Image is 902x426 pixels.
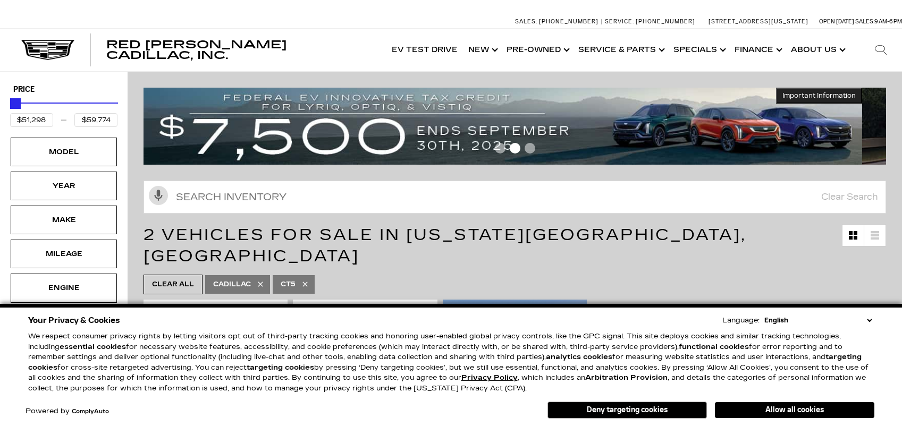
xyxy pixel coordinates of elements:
[546,353,612,361] strong: analytics cookies
[709,18,808,25] a: [STREET_ADDRESS][US_STATE]
[585,373,668,382] strong: Arbitration Provision
[668,29,729,71] a: Specials
[37,282,90,294] div: Engine
[636,18,695,25] span: [PHONE_NUMBER]
[144,181,886,214] input: Search Inventory
[386,29,463,71] a: EV Test Drive
[679,343,749,351] strong: functional cookies
[605,18,634,25] span: Service:
[144,88,862,165] img: vrp-tax-ending-august-version
[874,18,902,25] span: 9 AM-6 PM
[601,19,698,24] a: Service: [PHONE_NUMBER]
[37,146,90,158] div: Model
[782,91,856,100] span: Important Information
[715,402,874,418] button: Allow all cookies
[10,95,117,127] div: Price
[515,18,537,25] span: Sales:
[729,29,786,71] a: Finance
[786,29,849,71] a: About Us
[722,317,760,324] div: Language:
[525,143,535,154] span: Go to slide 3
[281,278,296,291] span: CT5
[37,248,90,260] div: Mileage
[247,363,314,372] strong: targeting cookies
[573,29,668,71] a: Service & Parts
[11,274,117,302] div: EngineEngine
[144,225,746,266] span: 2 Vehicles for Sale in [US_STATE][GEOGRAPHIC_DATA], [GEOGRAPHIC_DATA]
[37,214,90,226] div: Make
[60,343,126,351] strong: essential cookies
[461,373,518,382] a: Privacy Policy
[21,40,74,60] img: Cadillac Dark Logo with Cadillac White Text
[106,38,287,62] span: Red [PERSON_NAME] Cadillac, Inc.
[213,278,251,291] span: Cadillac
[11,240,117,268] div: MileageMileage
[855,18,874,25] span: Sales:
[28,353,862,372] strong: targeting cookies
[106,39,376,61] a: Red [PERSON_NAME] Cadillac, Inc.
[13,85,114,95] h5: Price
[510,143,520,154] span: Go to slide 2
[28,313,120,328] span: Your Privacy & Cookies
[28,331,874,394] p: We respect consumer privacy rights by letting visitors opt out of third-party tracking cookies an...
[10,113,53,127] input: Minimum
[547,402,707,419] button: Deny targeting cookies
[37,180,90,192] div: Year
[11,172,117,200] div: YearYear
[72,408,109,415] a: ComplyAuto
[11,138,117,166] div: ModelModel
[762,315,874,326] select: Language Select
[495,143,505,154] span: Go to slide 1
[149,186,168,205] svg: Click to toggle on voice search
[152,278,194,291] span: Clear All
[74,113,117,127] input: Maximum
[515,19,601,24] a: Sales: [PHONE_NUMBER]
[463,29,501,71] a: New
[539,18,598,25] span: [PHONE_NUMBER]
[501,29,573,71] a: Pre-Owned
[819,18,854,25] span: Open [DATE]
[11,206,117,234] div: MakeMake
[26,408,109,415] div: Powered by
[10,98,21,109] div: Minimum Price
